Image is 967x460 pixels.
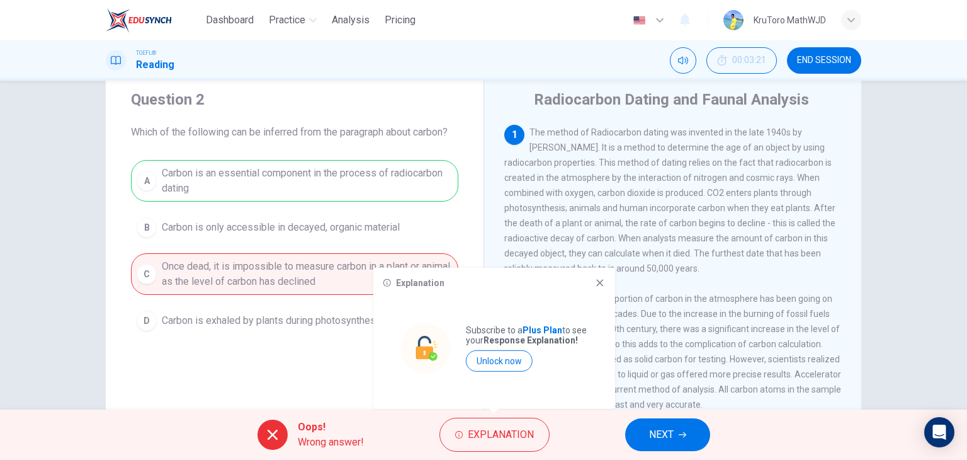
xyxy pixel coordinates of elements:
[136,49,156,57] span: TOEFL®
[504,125,524,145] div: 1
[504,294,841,410] span: Research into the proportion of carbon in the atmosphere has been going on for more than five dec...
[332,13,370,28] span: Analysis
[466,350,533,372] button: Unlock now
[670,47,696,74] div: Mute
[466,325,588,345] p: Subscribe to a to see your
[269,13,305,28] span: Practice
[131,89,458,110] h4: Question 2
[631,16,647,25] img: en
[706,47,777,74] div: Hide
[468,426,534,444] span: Explanation
[732,55,766,66] span: 00:03:21
[106,8,172,33] img: EduSynch logo
[483,335,578,345] strong: Response Explanation!
[924,417,954,447] div: Open Intercom Messenger
[298,420,364,435] span: Oops!
[385,13,416,28] span: Pricing
[206,13,254,28] span: Dashboard
[797,55,851,66] span: END SESSION
[649,426,674,444] span: NEXT
[534,89,809,110] h4: Radiocarbon Dating and Faunal Analysis
[298,435,364,450] span: Wrong answer!
[131,125,458,140] span: Which of the following can be inferred from the paragraph about carbon?
[504,127,835,273] span: The method of Radiocarbon dating was invented in the late 1940s by [PERSON_NAME]. It is a method ...
[523,325,562,335] strong: Plus Plan
[396,278,444,288] h6: Explanation
[754,13,826,28] div: KruToro MathWJD
[136,57,174,72] h1: Reading
[723,10,744,30] img: Profile picture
